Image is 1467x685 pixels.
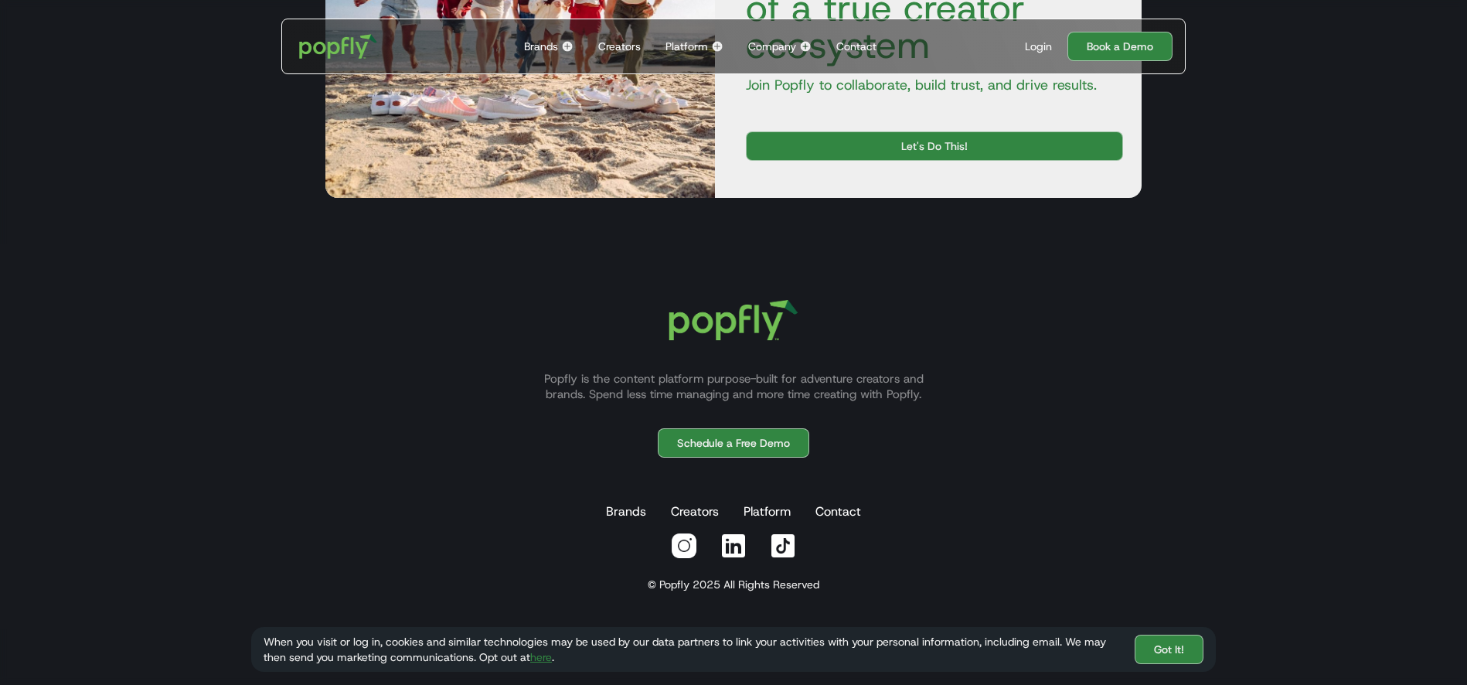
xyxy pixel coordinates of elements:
[665,39,708,54] div: Platform
[1019,39,1058,54] a: Login
[598,39,641,54] div: Creators
[1067,32,1173,61] a: Book a Demo
[740,496,794,527] a: Platform
[525,371,942,402] p: Popfly is the content platform purpose-built for adventure creators and brands. Spend less time m...
[648,577,819,592] div: © Popfly 2025 All Rights Reserved
[812,496,864,527] a: Contact
[603,496,649,527] a: Brands
[830,19,883,73] a: Contact
[1135,635,1203,664] a: Got It!
[836,39,876,54] div: Contact
[668,496,722,527] a: Creators
[1025,39,1052,54] div: Login
[746,131,1123,161] a: Let's Do This!
[288,23,388,70] a: home
[530,650,552,664] a: here
[748,39,796,54] div: Company
[733,76,1123,94] p: Join Popfly to collaborate, build trust, and drive results.
[524,39,558,54] div: Brands
[658,428,809,458] a: Schedule a Free Demo
[592,19,647,73] a: Creators
[264,634,1122,665] div: When you visit or log in, cookies and similar technologies may be used by our data partners to li...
